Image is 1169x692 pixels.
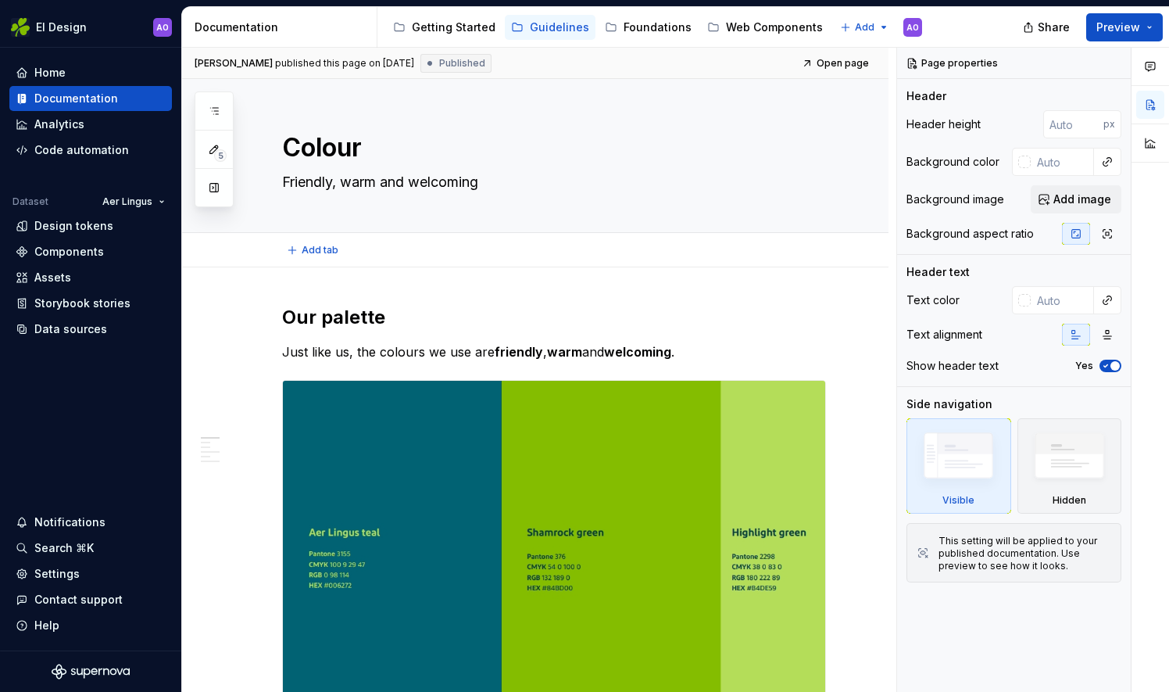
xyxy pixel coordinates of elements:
[52,664,130,679] svg: Supernova Logo
[9,536,172,561] button: Search ⌘K
[726,20,823,35] div: Web Components
[1031,286,1094,314] input: Auto
[34,270,71,285] div: Assets
[34,65,66,81] div: Home
[832,15,957,40] a: App Components
[1015,13,1080,41] button: Share
[906,117,981,132] div: Header height
[9,291,172,316] a: Storybook stories
[302,244,338,256] span: Add tab
[412,20,495,35] div: Getting Started
[906,327,982,342] div: Text alignment
[906,264,970,280] div: Header text
[1031,148,1094,176] input: Auto
[1043,110,1103,138] input: Auto
[9,138,172,163] a: Code automation
[906,192,1004,207] div: Background image
[1017,418,1122,514] div: Hidden
[1031,185,1121,213] button: Add image
[9,112,172,137] a: Analytics
[906,21,919,34] div: AO
[938,535,1111,572] div: This setting will be applied to your published documentation. Use preview to see how it looks.
[1075,360,1093,372] label: Yes
[387,15,502,40] a: Getting Started
[214,149,227,162] span: 5
[11,18,30,37] img: 56b5df98-d96d-4d7e-807c-0afdf3bdaefa.png
[604,344,671,360] strong: welcoming
[34,540,94,556] div: Search ⌘K
[9,213,172,238] a: Design tokens
[624,20,692,35] div: Foundations
[34,244,104,260] div: Components
[855,21,874,34] span: Add
[34,218,113,234] div: Design tokens
[530,20,589,35] div: Guidelines
[797,52,876,74] a: Open page
[34,618,59,633] div: Help
[439,57,485,70] span: Published
[9,613,172,638] button: Help
[102,195,152,208] span: Aer Lingus
[195,20,370,35] div: Documentation
[9,510,172,535] button: Notifications
[95,191,172,213] button: Aer Lingus
[906,88,946,104] div: Header
[9,561,172,586] a: Settings
[282,342,826,361] p: Just like us, the colours we use are , and .
[906,396,992,412] div: Side navigation
[906,292,960,308] div: Text color
[906,154,999,170] div: Background color
[282,305,826,330] h2: Our palette
[195,57,273,70] span: [PERSON_NAME]
[599,15,698,40] a: Foundations
[835,16,894,38] button: Add
[34,142,129,158] div: Code automation
[817,57,869,70] span: Open page
[279,129,823,167] textarea: Colour
[36,20,87,35] div: EI Design
[282,239,345,261] button: Add tab
[942,494,974,507] div: Visible
[156,21,169,34] div: AO
[34,296,130,311] div: Storybook stories
[9,86,172,111] a: Documentation
[505,15,595,40] a: Guidelines
[547,344,582,360] strong: warm
[9,265,172,290] a: Assets
[701,15,829,40] a: Web Components
[906,418,1011,514] div: Visible
[1103,118,1115,131] p: px
[495,344,543,360] strong: friendly
[34,117,84,132] div: Analytics
[906,226,1034,242] div: Background aspect ratio
[275,57,414,70] div: published this page on [DATE]
[34,592,123,608] div: Contact support
[1053,494,1086,507] div: Hidden
[387,12,832,43] div: Page tree
[9,317,172,342] a: Data sources
[13,195,48,208] div: Dataset
[34,321,107,337] div: Data sources
[34,515,105,530] div: Notifications
[1053,192,1111,207] span: Add image
[9,60,172,85] a: Home
[1096,20,1140,35] span: Preview
[34,91,118,106] div: Documentation
[3,10,178,44] button: EI DesignAO
[1038,20,1070,35] span: Share
[9,239,172,264] a: Components
[906,358,999,374] div: Show header text
[279,170,823,195] textarea: Friendly, warm and welcoming
[34,566,80,582] div: Settings
[1086,13,1163,41] button: Preview
[9,587,172,612] button: Contact support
